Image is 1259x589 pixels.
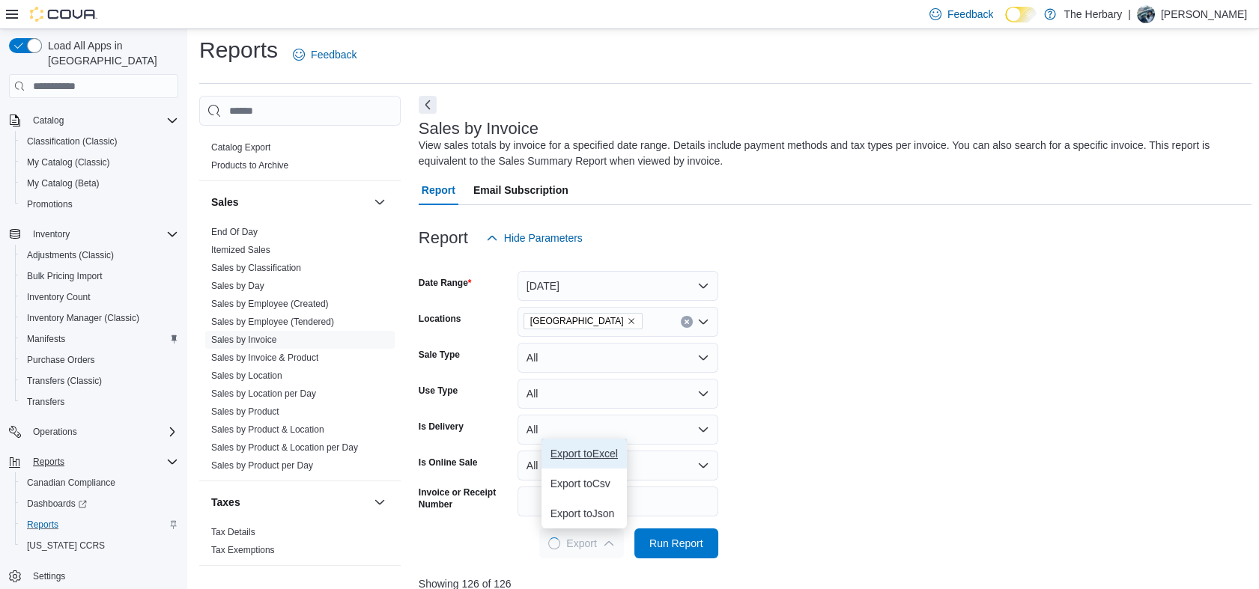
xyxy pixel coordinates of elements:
img: Cova [30,7,97,22]
h3: Sales by Invoice [419,120,539,138]
span: My Catalog (Beta) [21,174,178,192]
span: Sales by Invoice [211,334,276,346]
span: Promotions [21,195,178,213]
button: LoadingExport [539,528,623,558]
button: Transfers [15,391,184,412]
span: Bulk Pricing Import [27,270,103,282]
span: Catalog Export [211,141,270,153]
span: Dark Mode [1005,22,1006,23]
h3: Report [419,229,468,247]
button: Taxes [371,493,389,511]
div: Sales [199,223,401,480]
a: Purchase Orders [21,351,101,369]
label: Locations [419,313,461,325]
span: Sales by Product & Location [211,424,324,436]
span: Purchase Orders [27,354,95,366]
span: Inventory Count [21,288,178,306]
a: Dashboards [15,493,184,514]
span: Transfers (Classic) [27,375,102,387]
span: Bulk Pricing Import [21,267,178,285]
button: Inventory [3,224,184,245]
span: Adjustments (Classic) [21,246,178,264]
button: [US_STATE] CCRS [15,535,184,556]
a: Feedback [287,40,362,70]
span: Feedback [311,47,357,62]
span: Operations [27,423,178,441]
button: Export toJson [541,498,627,528]
a: Tax Details [211,527,255,537]
button: Export toExcel [541,439,627,469]
button: Next [419,96,437,114]
button: All [518,343,718,373]
span: [GEOGRAPHIC_DATA] [530,314,624,329]
span: Sales by Employee (Created) [211,298,329,310]
input: Dark Mode [1005,7,1037,22]
h3: Taxes [211,495,240,510]
p: | [1128,5,1131,23]
span: Inventory [33,228,70,240]
a: [US_STATE] CCRS [21,537,111,555]
span: Run Report [649,536,703,551]
a: Sales by Product [211,406,279,417]
span: Report [422,175,455,205]
a: Adjustments (Classic) [21,246,120,264]
button: Adjustments (Classic) [15,245,184,266]
span: Sales by Employee (Tendered) [211,316,334,328]
a: Products to Archive [211,160,288,171]
a: Promotions [21,195,79,213]
button: Canadian Compliance [15,472,184,493]
p: The Herbary [1064,5,1122,23]
label: Is Online Sale [419,457,478,469]
a: Catalog Export [211,142,270,153]
button: Catalog [27,112,70,129]
span: Reports [21,516,178,534]
a: End Of Day [211,227,258,237]
span: Manifests [21,330,178,348]
button: Manifests [15,329,184,350]
span: Hide Parameters [504,231,583,245]
div: View sales totals by invoice for a specified date range. Details include payment methods and tax ... [419,138,1244,169]
span: Inventory Count [27,291,91,303]
button: [DATE] [518,271,718,301]
button: Bulk Pricing Import [15,266,184,287]
a: Settings [27,567,71,585]
span: Catalog [27,112,178,129]
a: Sales by Day [211,281,264,291]
div: Taxes [199,523,401,565]
button: All [518,379,718,409]
label: Sale Type [419,349,460,361]
a: Itemized Sales [211,245,270,255]
span: Classification (Classic) [21,132,178,150]
a: Transfers (Classic) [21,372,108,390]
span: Inventory Manager (Classic) [21,309,178,327]
button: Run Report [634,528,718,558]
button: Operations [27,423,83,441]
a: Tax Exemptions [211,545,275,555]
a: Classification (Classic) [21,132,124,150]
label: Is Delivery [419,421,464,433]
span: Loading [547,537,562,551]
span: Promotions [27,198,73,210]
span: Tax Details [211,526,255,538]
span: Canadian Compliance [21,474,178,492]
span: [US_STATE] CCRS [27,540,105,552]
a: Manifests [21,330,71,348]
a: Sales by Product & Location per Day [211,442,358,453]
button: All [518,451,718,480]
span: Adjustments (Classic) [27,249,114,261]
button: Reports [27,453,70,471]
a: My Catalog (Classic) [21,153,116,171]
label: Use Type [419,385,458,397]
span: Tax Exemptions [211,544,275,556]
span: Sales by Product [211,406,279,418]
span: Sales by Product per Day [211,460,313,471]
button: Inventory Manager (Classic) [15,308,184,329]
button: Reports [3,451,184,472]
span: Sales by Day [211,280,264,292]
h3: Sales [211,195,239,210]
span: Products to Archive [211,159,288,171]
span: Dashboards [27,498,87,510]
span: Inventory [27,225,178,243]
span: My Catalog (Classic) [21,153,178,171]
span: Sales by Product & Location per Day [211,442,358,454]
